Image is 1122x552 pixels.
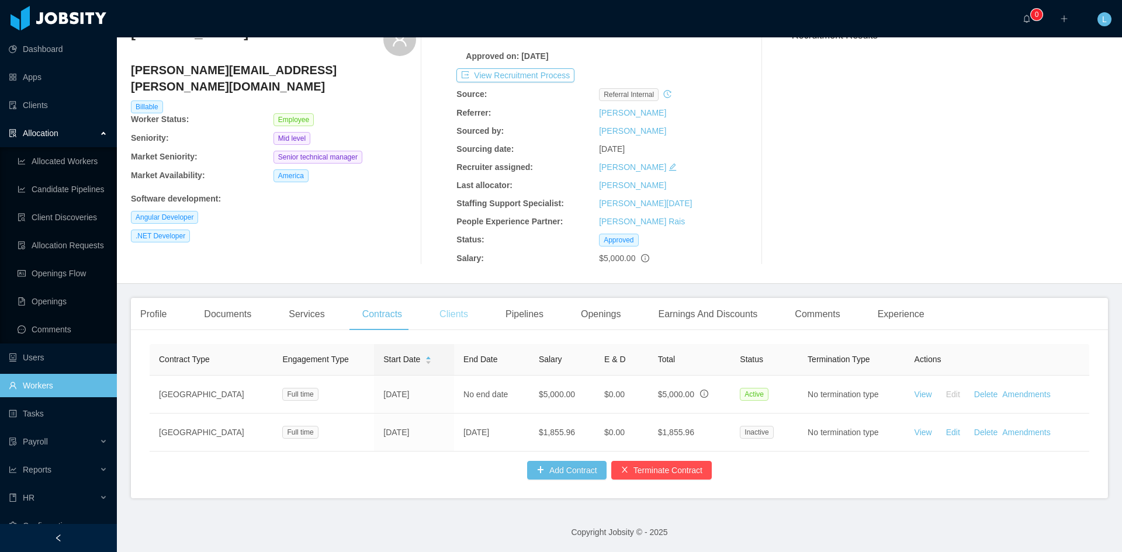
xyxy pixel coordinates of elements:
a: icon: file-textOpenings [18,290,108,313]
span: Reports [23,465,51,474]
span: Total [658,355,676,364]
b: Worker Status: [131,114,189,124]
div: Earnings And Discounts [649,298,767,331]
td: [GEOGRAPHIC_DATA] [150,376,273,414]
b: Sourcing date: [456,144,514,154]
b: Approved on: [DATE] [466,51,548,61]
td: [DATE] [374,376,454,414]
span: Status [740,355,763,364]
span: Contract Type [159,355,210,364]
div: Pipelines [496,298,553,331]
span: Employee [273,113,314,126]
td: No end date [454,376,529,414]
i: icon: line-chart [9,466,17,474]
b: Last allocator: [456,180,512,190]
button: icon: closeTerminate Contract [611,461,712,480]
b: Source: [456,89,487,99]
b: Market Seniority: [131,152,198,161]
b: Market Availability: [131,171,205,180]
button: Edit [932,423,969,442]
div: Experience [868,298,934,331]
span: Referral internal [599,88,659,101]
a: [PERSON_NAME] Rais [599,217,685,226]
b: Status: [456,235,484,244]
i: icon: file-protect [9,438,17,446]
a: View [915,390,932,399]
td: No termination type [798,414,905,452]
i: icon: history [663,90,671,98]
i: icon: user [392,31,408,47]
a: icon: exportView Recruitment Process [456,71,574,80]
span: Full time [282,426,318,439]
a: [PERSON_NAME] [599,180,666,190]
span: E & D [604,355,626,364]
a: Amendments [1002,390,1050,399]
span: Salary [539,355,562,364]
a: [PERSON_NAME] [599,108,666,117]
span: Actions [915,355,941,364]
span: Engagement Type [282,355,348,364]
span: $5,000.00 [539,390,575,399]
span: L [1102,12,1107,26]
b: Seniority: [131,133,169,143]
a: View [915,428,932,437]
a: icon: userWorkers [9,374,108,397]
a: [PERSON_NAME] [599,162,666,172]
span: Approved [599,234,638,247]
span: $5,000.00 [599,254,635,263]
i: icon: edit [669,163,677,171]
button: icon: plusAdd Contract [527,461,607,480]
a: icon: line-chartAllocated Workers [18,150,108,173]
button: icon: exportView Recruitment Process [456,68,574,82]
b: People Experience Partner: [456,217,563,226]
span: Start Date [383,353,420,366]
span: Allocation [23,129,58,138]
i: icon: caret-down [425,359,432,363]
i: icon: plus [1060,15,1068,23]
span: Payroll [23,437,48,446]
i: icon: caret-up [425,355,432,359]
div: Profile [131,298,176,331]
a: Amendments [1002,428,1050,437]
td: [DATE] [374,414,454,452]
a: icon: pie-chartDashboard [9,37,108,61]
b: Sourced by: [456,126,504,136]
span: Full time [282,388,318,401]
b: Referrer: [456,108,491,117]
span: Billable [131,100,163,113]
div: Services [279,298,334,331]
a: [PERSON_NAME][DATE] [599,199,692,208]
span: Angular Developer [131,211,198,224]
div: Contracts [353,298,411,331]
b: Salary: [456,254,484,263]
sup: 0 [1031,9,1043,20]
a: icon: file-doneAllocation Requests [18,234,108,257]
td: No termination type [798,376,905,414]
i: icon: setting [9,522,17,530]
span: Senior technical manager [273,151,362,164]
a: icon: robotUsers [9,346,108,369]
span: End Date [463,355,497,364]
span: Inactive [740,426,773,439]
span: info-circle [641,254,649,262]
a: icon: idcardOpenings Flow [18,262,108,285]
a: [PERSON_NAME] [599,126,666,136]
span: [DATE] [599,144,625,154]
span: America [273,169,309,182]
b: Software development : [131,194,221,203]
a: icon: line-chartCandidate Pipelines [18,178,108,201]
span: Termination Type [808,355,870,364]
div: Comments [785,298,849,331]
span: $0.00 [604,428,625,437]
i: icon: book [9,494,17,502]
span: Active [740,388,768,401]
a: Delete [974,428,998,437]
td: [DATE] [454,414,529,452]
span: $1,855.96 [539,428,575,437]
a: icon: profileTasks [9,402,108,425]
a: icon: appstoreApps [9,65,108,89]
span: Mid level [273,132,310,145]
div: Clients [430,298,477,331]
span: $0.00 [604,390,625,399]
span: Configuration [23,521,71,530]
